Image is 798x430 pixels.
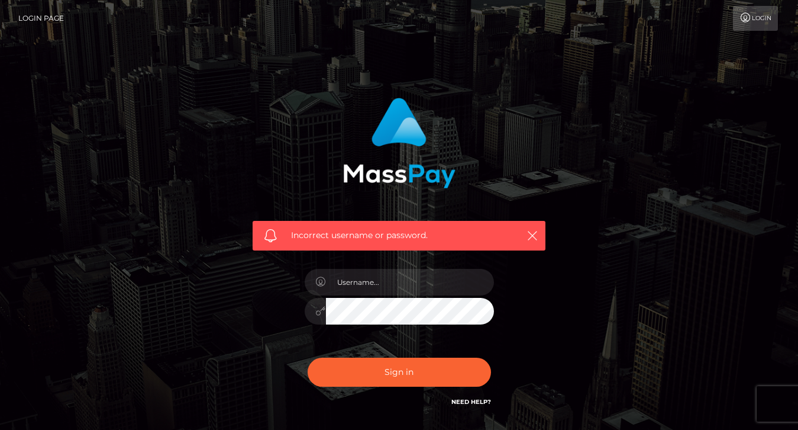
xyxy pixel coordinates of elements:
img: MassPay Login [343,98,455,188]
a: Login Page [18,6,64,31]
a: Need Help? [451,398,491,406]
span: Incorrect username or password. [291,229,507,242]
button: Sign in [308,358,491,387]
input: Username... [326,269,494,296]
a: Login [733,6,778,31]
